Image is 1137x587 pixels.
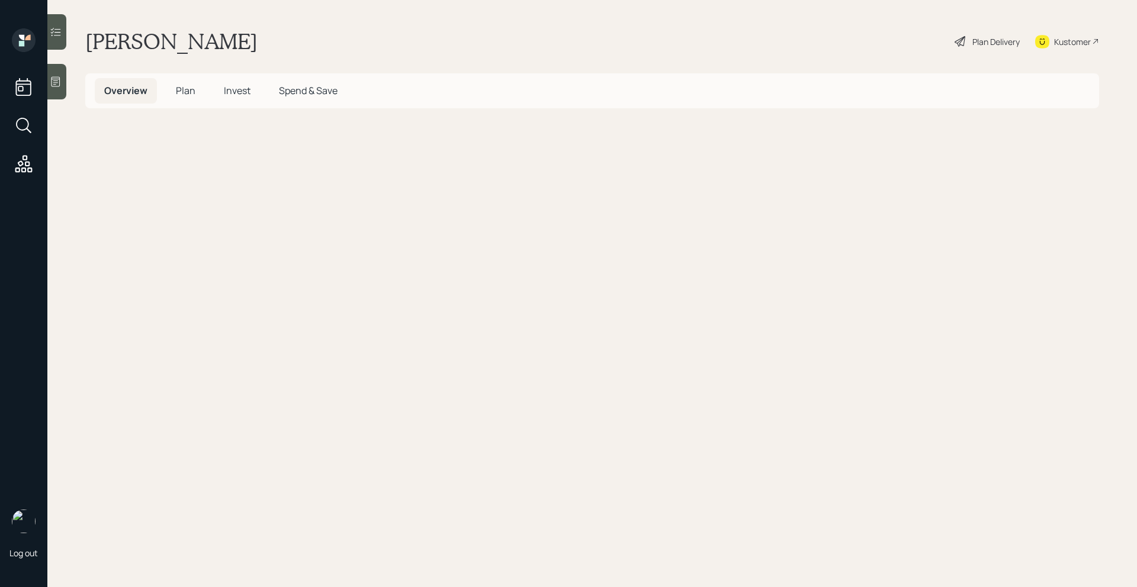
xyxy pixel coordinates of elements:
img: retirable_logo.png [12,509,36,533]
span: Overview [104,84,147,97]
span: Spend & Save [279,84,338,97]
h1: [PERSON_NAME] [85,28,258,54]
div: Kustomer [1054,36,1091,48]
span: Invest [224,84,250,97]
span: Plan [176,84,195,97]
div: Log out [9,547,38,559]
div: Plan Delivery [972,36,1020,48]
